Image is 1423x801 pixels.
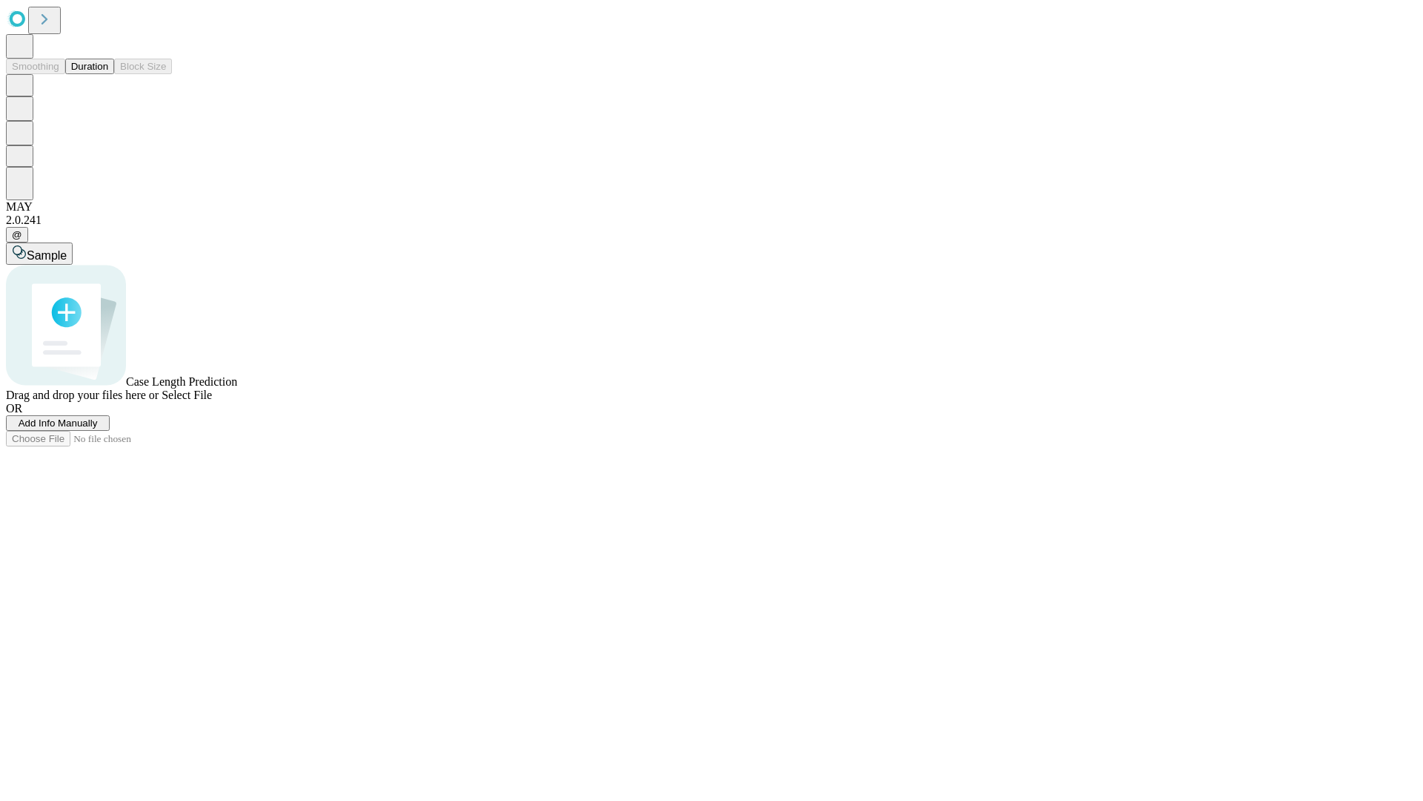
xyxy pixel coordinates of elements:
[27,249,67,262] span: Sample
[12,229,22,240] span: @
[6,200,1417,214] div: MAY
[19,418,98,429] span: Add Info Manually
[114,59,172,74] button: Block Size
[6,214,1417,227] div: 2.0.241
[6,243,73,265] button: Sample
[126,375,237,388] span: Case Length Prediction
[162,389,212,401] span: Select File
[6,402,22,415] span: OR
[6,415,110,431] button: Add Info Manually
[6,227,28,243] button: @
[6,59,65,74] button: Smoothing
[6,389,159,401] span: Drag and drop your files here or
[65,59,114,74] button: Duration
